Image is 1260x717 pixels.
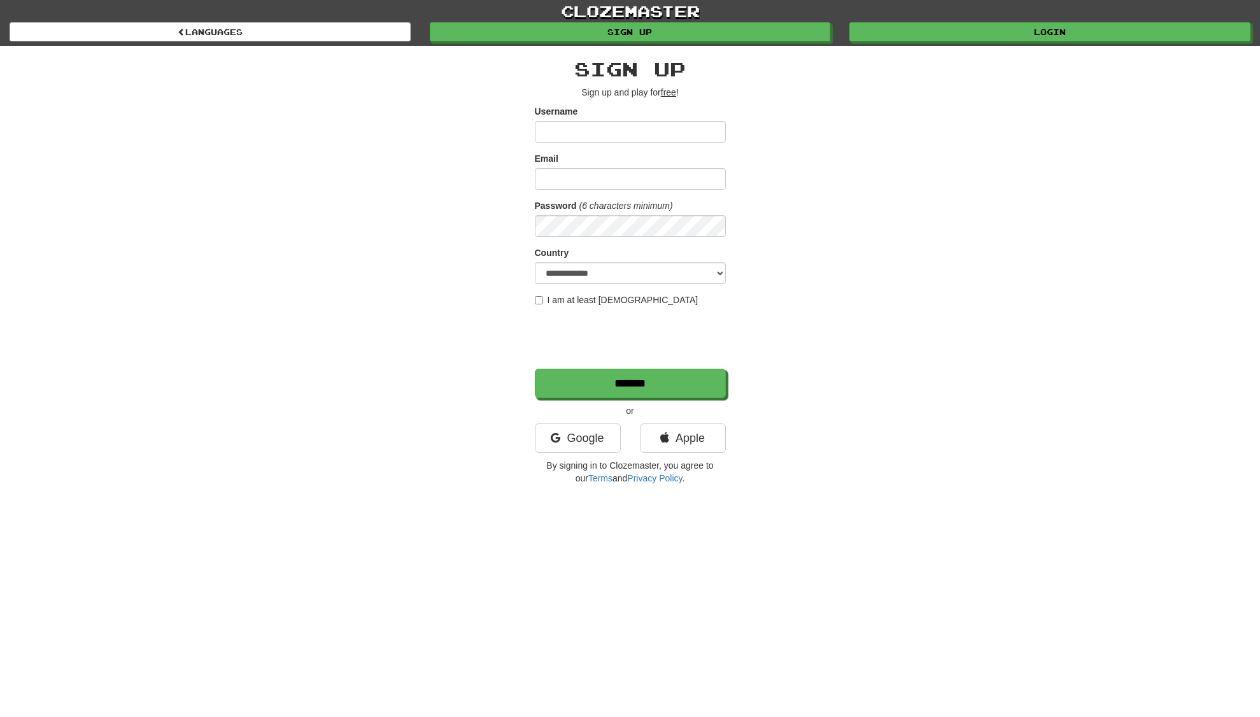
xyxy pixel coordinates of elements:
[535,152,558,165] label: Email
[535,86,726,99] p: Sign up and play for !
[535,294,698,306] label: I am at least [DEMOGRAPHIC_DATA]
[10,22,411,41] a: Languages
[535,246,569,259] label: Country
[535,459,726,485] p: By signing in to Clozemaster, you agree to our and .
[588,473,612,483] a: Terms
[535,105,578,118] label: Username
[579,201,673,211] em: (6 characters minimum)
[535,59,726,80] h2: Sign up
[535,313,728,362] iframe: reCAPTCHA
[430,22,831,41] a: Sign up
[849,22,1250,41] a: Login
[535,199,577,212] label: Password
[535,404,726,417] p: or
[640,423,726,453] a: Apple
[627,473,682,483] a: Privacy Policy
[661,87,676,97] u: free
[535,296,543,304] input: I am at least [DEMOGRAPHIC_DATA]
[535,423,621,453] a: Google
